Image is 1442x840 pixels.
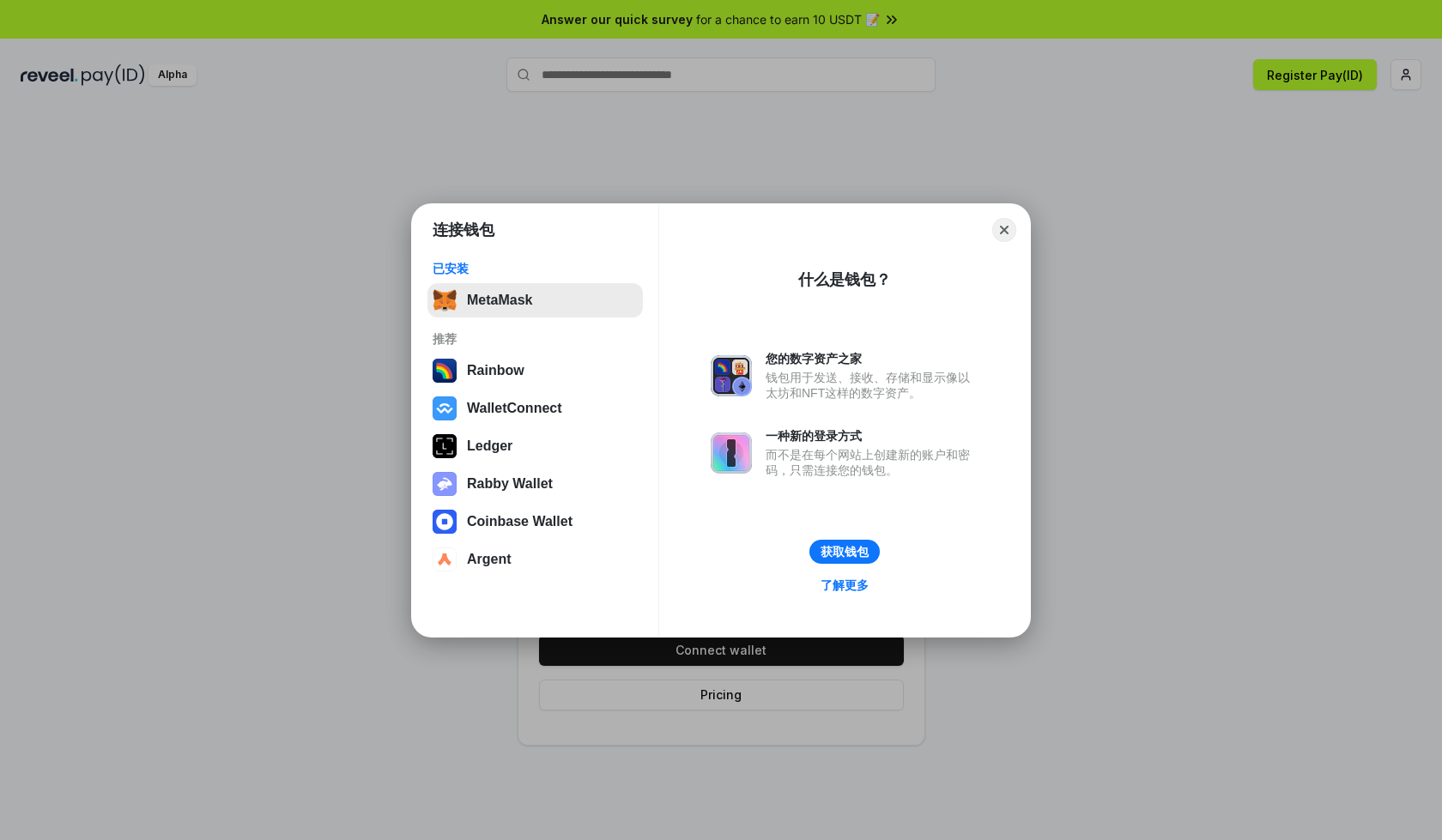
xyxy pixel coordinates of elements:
[766,428,978,444] div: 一种新的登录方式
[821,577,869,593] div: 了解更多
[427,283,643,317] button: MetaMask
[766,370,978,401] div: 钱包用于发送、接收、存储和显示像以太坊和NFT这样的数字资产。
[467,401,562,416] div: WalletConnect
[467,552,512,567] div: Argent
[766,351,978,366] div: 您的数字资产之家
[433,547,457,571] img: svg+xml,%3Csvg%20width%3D%2228%22%20height%3D%2228%22%20viewBox%3D%220%200%2028%2028%22%20fill%3D...
[467,514,573,529] div: Coinbase Wallet
[427,391,643,426] button: WalletConnect
[433,220,494,240] h1: 连接钱包
[427,505,643,539] button: Coinbase Wallet
[766,447,978,478] div: 而不是在每个网站上创建新的账户和密码，只需连接您的钱包。
[810,574,879,596] a: 了解更多
[433,434,457,458] img: svg+xml,%3Csvg%20xmlns%3D%22http%3A%2F%2Fwww.w3.org%2F2000%2Fsvg%22%20width%3D%2228%22%20height%3...
[433,331,638,347] div: 推荐
[427,354,643,388] button: Rainbow
[427,467,643,501] button: Rabby Wallet
[433,261,638,276] div: 已安装
[433,359,457,383] img: svg+xml,%3Csvg%20width%3D%22120%22%20height%3D%22120%22%20viewBox%3D%220%200%20120%20120%22%20fil...
[433,288,457,312] img: svg+xml,%3Csvg%20fill%3D%22none%22%20height%3D%2233%22%20viewBox%3D%220%200%2035%2033%22%20width%...
[798,269,891,290] div: 什么是钱包？
[427,429,643,463] button: Ledger
[433,472,457,496] img: svg+xml,%3Csvg%20xmlns%3D%22http%3A%2F%2Fwww.w3.org%2F2000%2Fsvg%22%20fill%3D%22none%22%20viewBox...
[809,540,880,564] button: 获取钱包
[467,293,532,308] div: MetaMask
[433,396,457,420] img: svg+xml,%3Csvg%20width%3D%2228%22%20height%3D%2228%22%20viewBox%3D%220%200%2028%2028%22%20fill%3D...
[821,544,869,559] div: 获取钱包
[711,432,752,474] img: svg+xml,%3Csvg%20xmlns%3D%22http%3A%2F%2Fwww.w3.org%2F2000%2Fsvg%22%20fill%3D%22none%22%20viewBox...
[467,438,512,454] div: Ledger
[467,476,553,492] div: Rabby Wallet
[427,542,643,577] button: Argent
[992,218,1016,242] button: Close
[433,510,457,534] img: svg+xml,%3Csvg%20width%3D%2228%22%20height%3D%2228%22%20viewBox%3D%220%200%2028%2028%22%20fill%3D...
[711,355,752,396] img: svg+xml,%3Csvg%20xmlns%3D%22http%3A%2F%2Fwww.w3.org%2F2000%2Fsvg%22%20fill%3D%22none%22%20viewBox...
[467,363,524,378] div: Rainbow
